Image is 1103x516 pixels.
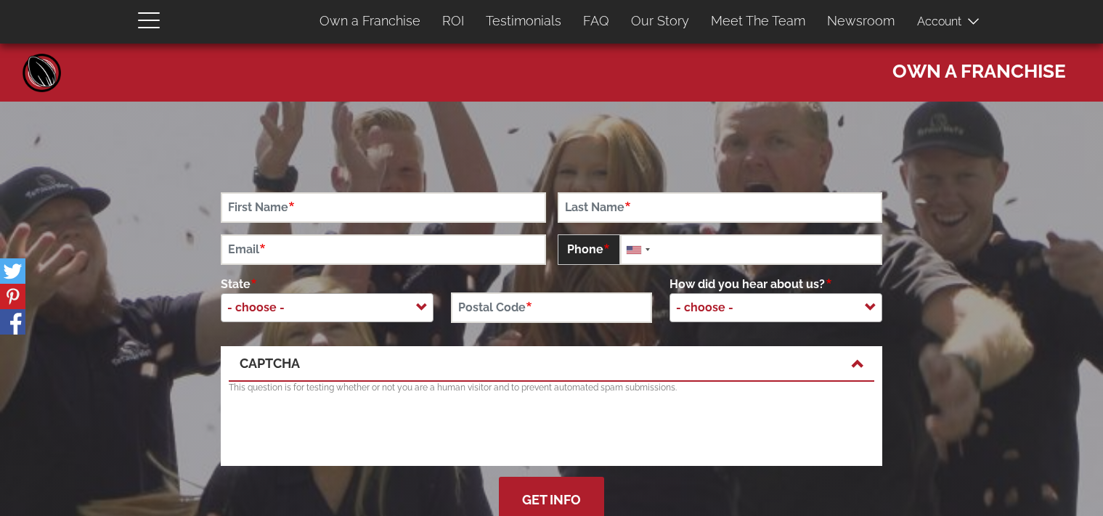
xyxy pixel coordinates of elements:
input: Last Name [558,192,883,223]
a: Meet The Team [700,6,816,36]
span: - choose - [221,293,299,322]
a: Our Story [620,6,700,36]
input: Email [221,234,546,265]
span: Phone [558,234,620,265]
input: First Name [221,192,546,223]
span: Own a Franchise [892,53,1066,84]
div: United States: +1 [621,235,654,264]
a: CAPTCHA [240,354,863,373]
a: ROI [431,6,475,36]
a: FAQ [572,6,620,36]
a: Home [20,51,64,94]
iframe: reCAPTCHA [229,401,449,458]
span: - choose - [670,293,748,322]
span: - choose - [221,293,434,322]
input: Postal Code [451,292,652,323]
span: How did you hear about us? [669,277,832,291]
a: Own a Franchise [309,6,431,36]
a: Testimonials [475,6,572,36]
span: State [221,277,258,291]
p: This question is for testing whether or not you are a human visitor and to prevent automated spam... [229,382,874,394]
span: - choose - [669,293,882,322]
a: Newsroom [816,6,905,36]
